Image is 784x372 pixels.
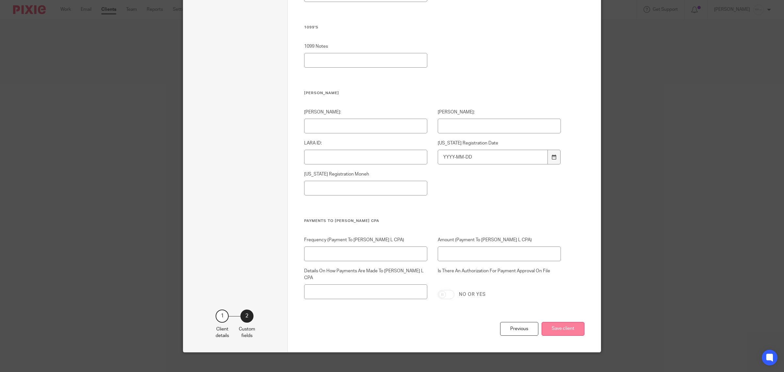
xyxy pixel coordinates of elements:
[304,91,561,96] h3: [PERSON_NAME]
[438,150,548,164] input: YYYY-MM-DD
[500,322,538,336] div: Previous
[239,326,255,339] p: Custom fields
[438,237,561,243] label: Amount (Payment To [PERSON_NAME] L CPA)
[304,268,428,281] label: Details On How Payments Are Made To [PERSON_NAME] L CPA
[304,25,561,30] h3: 1099's
[304,140,428,146] label: LARA ID:
[304,171,428,178] label: [US_STATE] Registration Moneh
[438,268,561,285] label: Is There An Authorization For Payment Approval On File
[304,109,428,115] label: [PERSON_NAME]:
[438,109,561,115] label: [PERSON_NAME]:
[542,322,584,336] button: Save client
[216,310,229,323] div: 1
[304,237,428,243] label: Frequency (Payment To [PERSON_NAME] L CPA)
[240,310,253,323] div: 2
[304,218,561,224] h3: Payments to [PERSON_NAME] CPA
[459,291,486,298] label: No or yes
[304,43,428,50] label: 1099 Notes
[216,326,229,339] p: Client details
[438,140,561,146] label: [US_STATE] Registration Date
